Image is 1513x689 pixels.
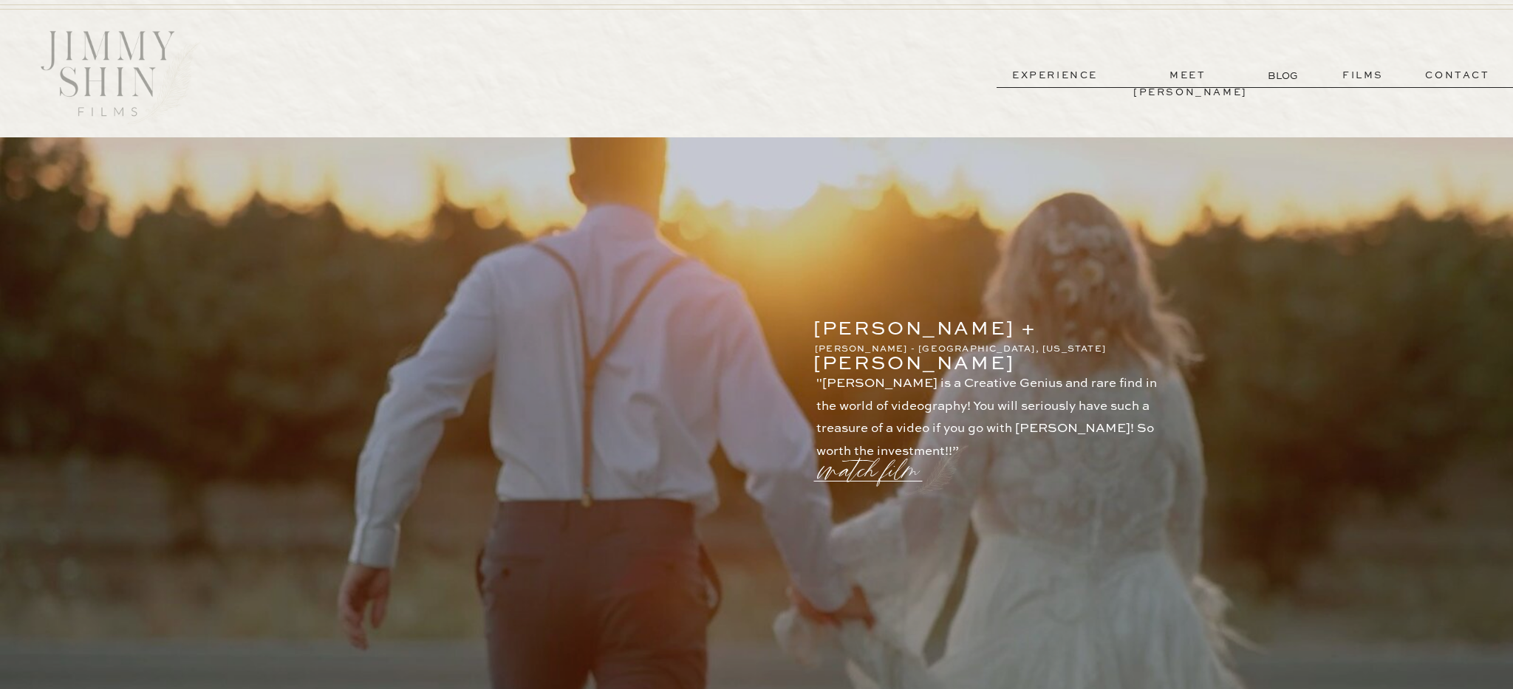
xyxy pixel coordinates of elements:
[1404,67,1511,84] a: contact
[1327,67,1399,84] a: films
[1268,68,1301,83] a: BLOG
[816,373,1172,445] p: "[PERSON_NAME] is a Creative Genius and rare find in the world of videography! You will seriously...
[1000,67,1110,84] a: experience
[820,433,926,490] a: watch film
[815,342,1124,355] p: [PERSON_NAME] - [GEOGRAPHIC_DATA], [US_STATE]
[1133,67,1243,84] a: meet [PERSON_NAME]
[813,312,1123,332] p: [PERSON_NAME] + [PERSON_NAME]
